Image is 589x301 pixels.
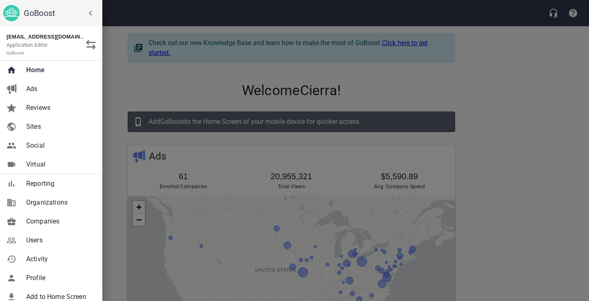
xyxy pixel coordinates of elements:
span: Companies [26,217,93,226]
span: Ads [26,84,93,94]
strong: [EMAIL_ADDRESS][DOMAIN_NAME] [7,34,101,40]
span: Organizations [26,198,93,208]
button: Switch Role [81,35,101,55]
span: Sites [26,122,93,132]
span: Activity [26,254,93,264]
span: Reviews [26,103,93,113]
small: GoBoost [7,50,24,56]
span: Profile [26,273,93,283]
span: Home [26,65,93,75]
img: go_boost_head.png [3,5,20,21]
span: Virtual [26,160,93,169]
span: Reporting [26,179,93,189]
h6: GoBoost [24,7,99,20]
span: Users [26,235,93,245]
span: Social [26,141,93,150]
span: Application Editor [7,42,48,56]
